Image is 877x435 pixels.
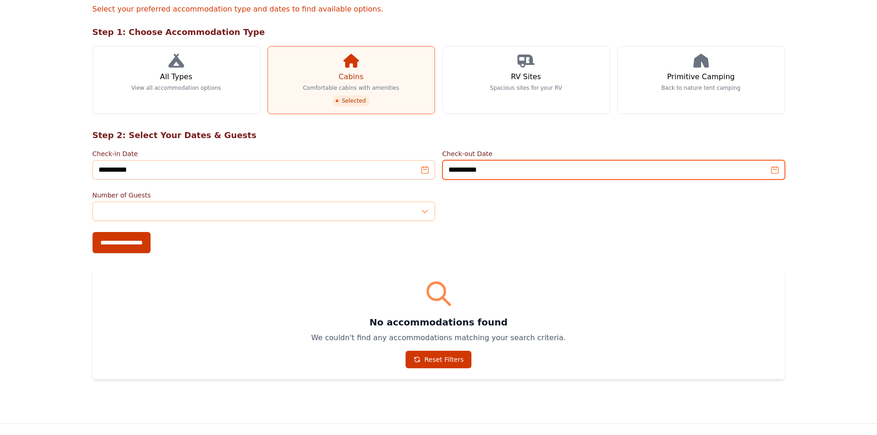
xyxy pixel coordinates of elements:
a: Reset Filters [406,351,472,368]
h3: All Types [160,71,192,82]
h3: Cabins [338,71,363,82]
p: Back to nature tent camping [662,84,741,92]
a: All Types View all accommodation options [93,46,260,114]
span: Selected [332,95,369,106]
p: Spacious sites for your RV [490,84,562,92]
p: Select your preferred accommodation type and dates to find available options. [93,4,785,15]
label: Number of Guests [93,191,435,200]
a: RV Sites Spacious sites for your RV [442,46,610,114]
label: Check-in Date [93,149,435,158]
a: Primitive Camping Back to nature tent camping [617,46,785,114]
a: Cabins Comfortable cabins with amenities Selected [267,46,435,114]
h3: RV Sites [511,71,541,82]
h3: No accommodations found [104,316,774,329]
p: We couldn't find any accommodations matching your search criteria. [104,332,774,343]
p: Comfortable cabins with amenities [303,84,399,92]
h3: Primitive Camping [667,71,735,82]
h2: Step 2: Select Your Dates & Guests [93,129,785,142]
h2: Step 1: Choose Accommodation Type [93,26,785,39]
label: Check-out Date [442,149,785,158]
p: View all accommodation options [131,84,221,92]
